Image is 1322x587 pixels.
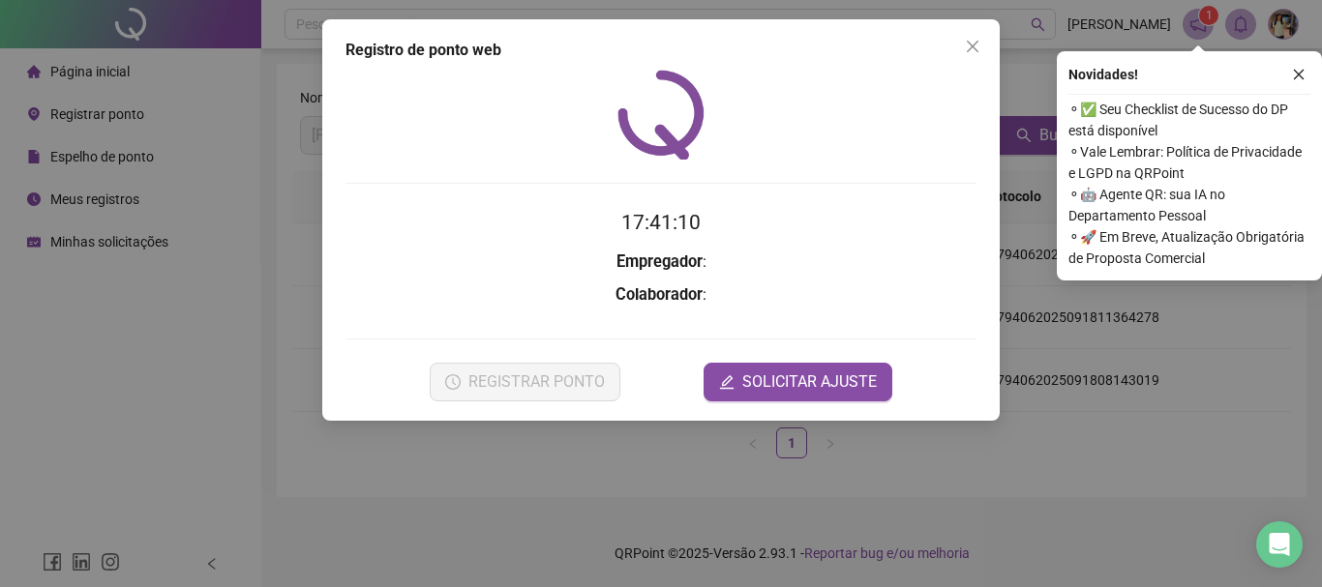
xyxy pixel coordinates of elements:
span: ⚬ ✅ Seu Checklist de Sucesso do DP está disponível [1068,99,1310,141]
span: SOLICITAR AJUSTE [742,370,877,394]
span: ⚬ Vale Lembrar: Política de Privacidade e LGPD na QRPoint [1068,141,1310,184]
div: Open Intercom Messenger [1256,521,1303,568]
img: QRPoint [617,70,705,160]
strong: Colaborador [616,285,703,304]
span: edit [719,374,735,390]
span: Novidades ! [1068,64,1138,85]
h3: : [346,282,976,308]
span: ⚬ 🤖 Agente QR: sua IA no Departamento Pessoal [1068,184,1310,226]
strong: Empregador [616,252,703,271]
h3: : [346,249,976,275]
button: Close [957,31,988,62]
span: close [965,39,980,54]
button: editSOLICITAR AJUSTE [704,363,892,401]
div: Registro de ponto web [346,39,976,62]
span: ⚬ 🚀 Em Breve, Atualização Obrigatória de Proposta Comercial [1068,226,1310,269]
span: close [1292,68,1306,81]
button: REGISTRAR PONTO [430,363,620,401]
time: 17:41:10 [621,211,701,234]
